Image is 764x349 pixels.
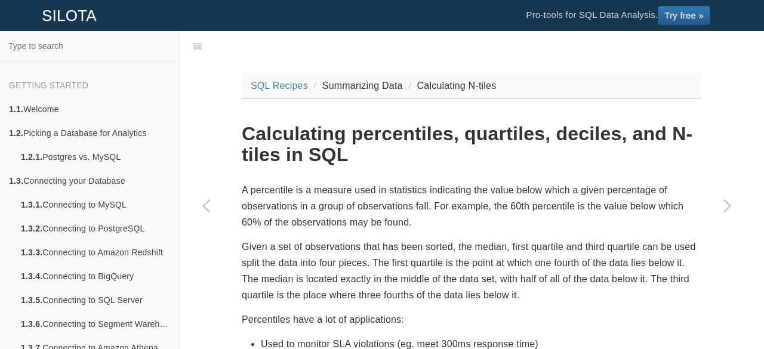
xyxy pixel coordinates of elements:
b: 1.3.1. [21,200,42,209]
input: Type to search [4,35,175,57]
a: Next page: Calculating Top N items and Aggregating (sum) the remainder into [701,61,754,349]
a: SILOTA [33,1,106,30]
a: Previous page: Analyze Mailchimp Data by Segmenting and Lead scoring your email list [179,61,233,349]
b: 1.3.5. [21,295,42,305]
h1: Calculating percentiles, quartiles, deciles, and N-tiles in SQL [242,123,701,165]
a: 1.3.4.Connecting to BigQuery [12,264,178,288]
a: Try free » [658,6,710,25]
a: 1.3.3.Connecting to Amazon Redshift [12,240,178,264]
p: Given a set of observations that has been sorted, the median, first quartile and third quartile c... [242,239,701,304]
b: 1.3. [9,176,23,186]
a: 1.2.1.Postgres vs. MySQL [12,145,178,169]
a: SQL Recipes [251,81,308,91]
b: 1.3.4. [21,271,42,281]
b: 1.3.2. [21,224,42,233]
b: 1.3.3. [21,248,42,257]
b: 1.3.6. [21,319,42,329]
p: A percentile is a measure used in statistics indicating the value below which a given percentage ... [242,182,701,231]
b: 1.2. [9,128,23,138]
b: 1.1. [9,104,23,114]
li: Pro-tools for SQL Data Analysis. [514,1,722,30]
li: Summarizing Data [311,78,403,94]
a: 1.3.1.Connecting to MySQL [12,193,178,217]
a: 1.3.5.Connecting to SQL Server [12,288,178,312]
p: Percentiles have a lot of applications: [242,311,701,328]
li: Calculating N-tiles [405,78,496,94]
a: 1.3.6.Connecting to Segment Warehouse [12,312,178,336]
a: 1.3.2.Connecting to PostgreSQL [12,217,178,240]
b: 1.2.1. [21,152,42,162]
